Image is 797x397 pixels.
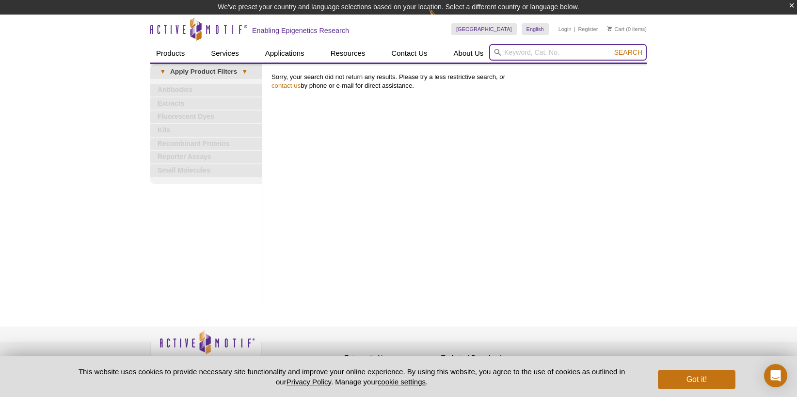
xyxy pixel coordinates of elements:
a: ▾Apply Product Filters▾ [150,64,262,79]
button: Search [611,48,645,57]
img: Change Here [429,7,454,30]
a: Small Molecules [150,164,262,177]
h4: Epigenetic News [344,354,436,362]
a: Antibodies [150,84,262,96]
input: Keyword, Cat. No. [489,44,647,61]
table: Click to Verify - This site chose Symantec SSL for secure e-commerce and confidential communicati... [538,344,611,365]
a: About Us [448,44,490,63]
h4: Technical Downloads [441,354,533,362]
a: Cart [607,26,624,32]
div: Open Intercom Messenger [764,364,787,387]
a: Privacy Policy [287,378,331,386]
a: Products [150,44,191,63]
a: Fluorescent Dyes [150,111,262,123]
a: English [522,23,549,35]
a: Recombinant Proteins [150,138,262,150]
img: Your Cart [607,26,612,31]
a: Login [558,26,572,32]
a: Services [205,44,245,63]
a: Kits [150,124,262,137]
img: Active Motif, [150,327,262,366]
a: Resources [325,44,371,63]
button: cookie settings [378,378,426,386]
a: Privacy Policy [267,352,304,367]
a: Applications [259,44,310,63]
button: Got it! [658,370,735,389]
p: This website uses cookies to provide necessary site functionality and improve your online experie... [62,366,642,387]
a: Reporter Assays [150,151,262,163]
p: Sorry, your search did not return any results. Please try a less restrictive search, or by phone ... [271,73,642,90]
li: | [574,23,575,35]
a: Register [578,26,598,32]
span: Search [614,48,642,56]
a: [GEOGRAPHIC_DATA] [451,23,517,35]
a: Extracts [150,97,262,110]
li: (0 items) [607,23,647,35]
a: Contact Us [385,44,433,63]
span: ▾ [155,67,170,76]
span: ▾ [237,67,252,76]
h2: Enabling Epigenetics Research [252,26,349,35]
a: contact us [271,82,301,89]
